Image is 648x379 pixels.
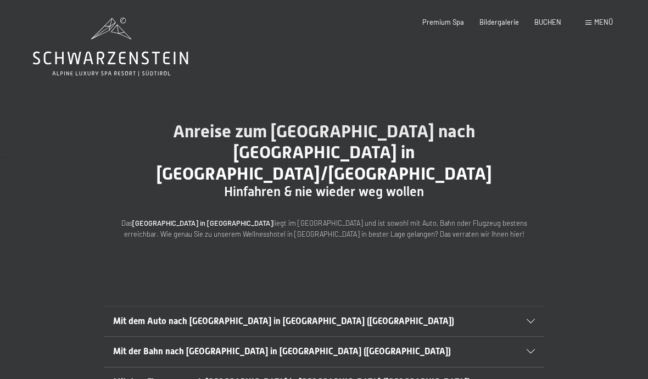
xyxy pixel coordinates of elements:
[104,218,544,240] p: Das liegt im [GEOGRAPHIC_DATA] und ist sowohl mit Auto, Bahn oder Flugzeug bestens erreichbar. Wi...
[594,18,613,26] span: Menü
[422,18,464,26] a: Premium Spa
[479,18,519,26] a: Bildergalerie
[224,184,424,199] span: Hinfahren & nie wieder weg wollen
[157,121,492,184] span: Anreise zum [GEOGRAPHIC_DATA] nach [GEOGRAPHIC_DATA] in [GEOGRAPHIC_DATA]/[GEOGRAPHIC_DATA]
[113,346,451,356] span: Mit der Bahn nach [GEOGRAPHIC_DATA] in [GEOGRAPHIC_DATA] ([GEOGRAPHIC_DATA])
[132,219,273,227] strong: [GEOGRAPHIC_DATA] in [GEOGRAPHIC_DATA]
[534,18,561,26] a: BUCHEN
[113,316,454,326] span: Mit dem Auto nach [GEOGRAPHIC_DATA] in [GEOGRAPHIC_DATA] ([GEOGRAPHIC_DATA])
